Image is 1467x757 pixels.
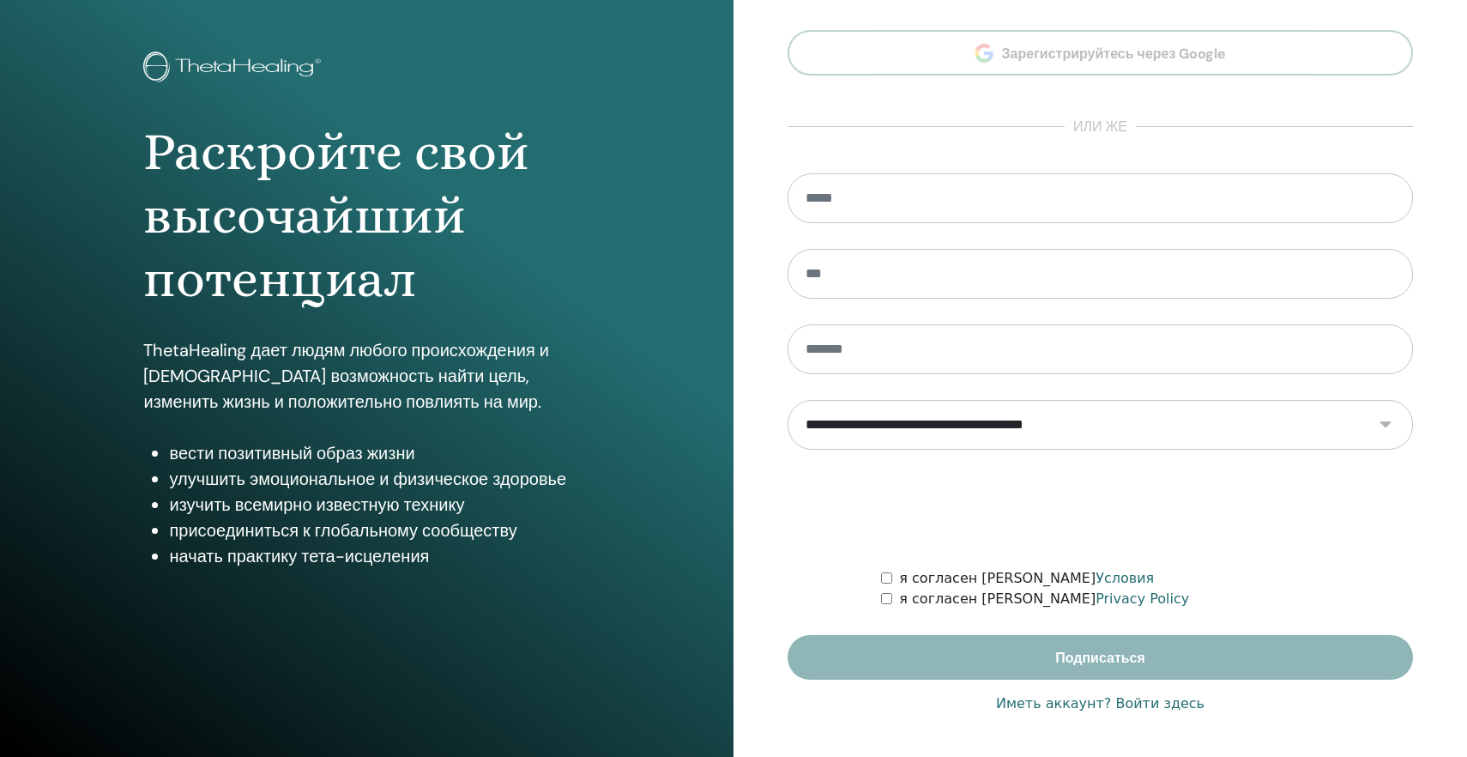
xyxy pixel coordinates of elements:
[143,120,589,312] h1: Раскройте свой высочайший потенциал
[996,693,1204,714] a: Иметь аккаунт? Войти здесь
[169,518,589,543] li: присоединиться к глобальному сообществу
[899,568,1154,589] label: я согласен [PERSON_NAME]
[169,440,589,466] li: вести позитивный образ жизни
[1096,570,1154,586] a: Условия
[169,543,589,569] li: начать практику тета-исцеления
[169,492,589,518] li: изучить всемирно известную технику
[1096,590,1189,607] a: Privacy Policy
[143,337,589,415] p: ThetaHealing дает людям любого происхождения и [DEMOGRAPHIC_DATA] возможность найти цель, изменит...
[1065,117,1136,137] span: или же
[169,466,589,492] li: улучшить эмоциональное и физическое здоровье
[899,589,1189,609] label: я согласен [PERSON_NAME]
[970,475,1231,542] iframe: reCAPTCHA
